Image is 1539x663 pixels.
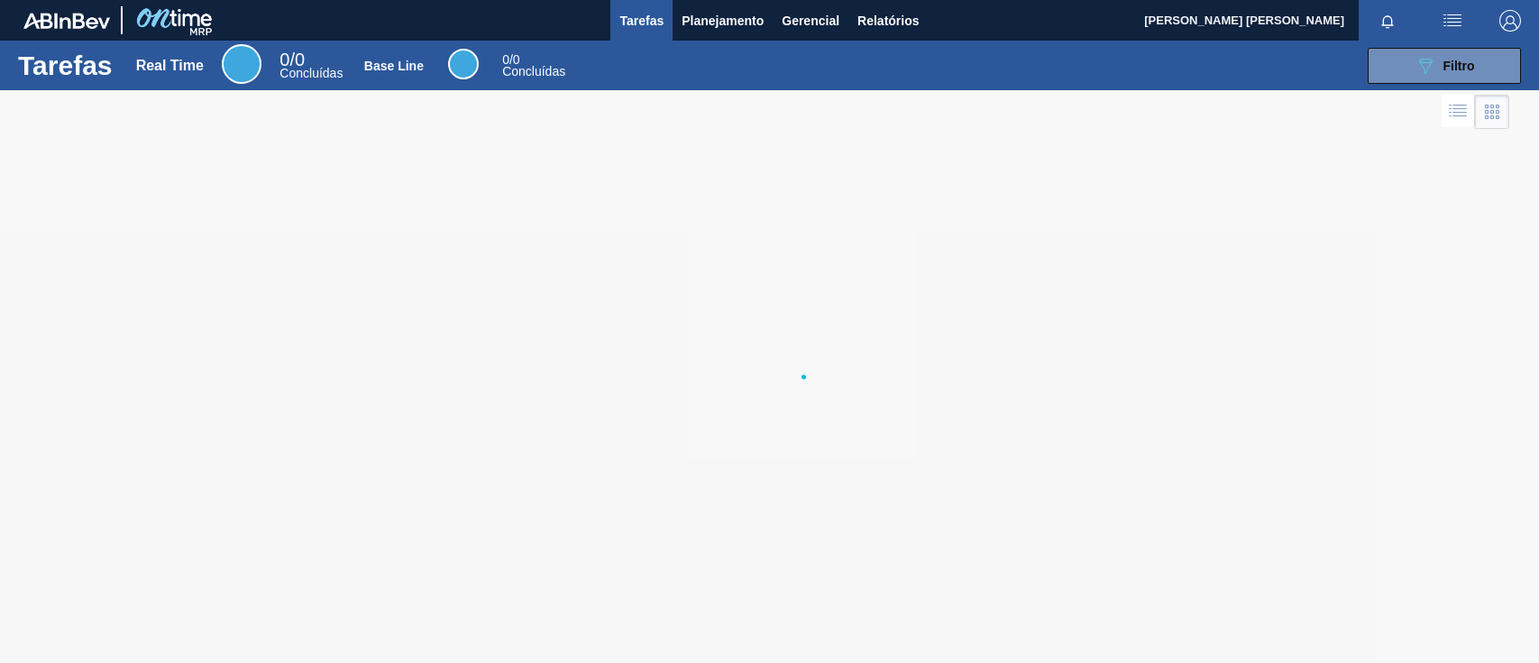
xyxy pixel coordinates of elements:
div: Real Time [222,44,261,84]
h1: Tarefas [18,55,113,76]
span: Planejamento [682,10,764,32]
span: Concluídas [502,64,565,78]
img: userActions [1442,10,1463,32]
img: TNhmsLtSVTkK8tSr43FrP2fwEKptu5GPRR3wAAAABJRU5ErkJggg== [23,13,110,29]
button: Notificações [1359,8,1416,33]
span: 0 [502,52,509,67]
div: Real Time [136,58,204,74]
span: Filtro [1443,59,1475,73]
button: Filtro [1368,48,1521,84]
span: Gerencial [782,10,839,32]
span: / 0 [279,50,305,69]
span: / 0 [502,52,519,67]
img: Logout [1499,10,1521,32]
div: Real Time [279,52,343,79]
div: Base Line [364,59,424,73]
span: Concluídas [279,66,343,80]
span: 0 [279,50,289,69]
span: Tarefas [619,10,664,32]
div: Base Line [448,49,479,79]
div: Base Line [502,54,565,78]
span: Relatórios [857,10,919,32]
